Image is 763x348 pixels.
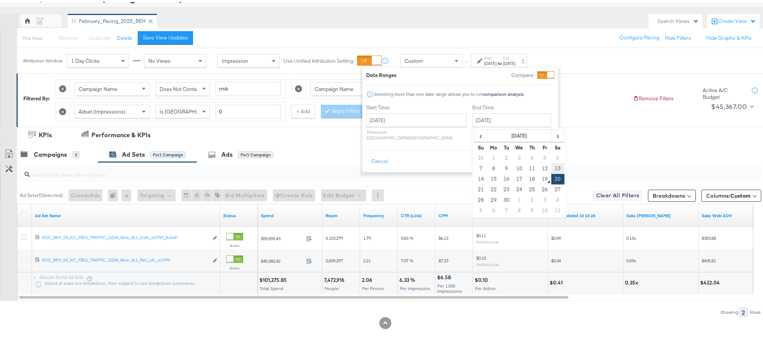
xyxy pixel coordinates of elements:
input: Enter a number [216,103,281,117]
span: $0.49 [551,233,561,239]
span: Columns: [707,190,751,198]
div: Active A/C Budget [703,85,745,99]
a: The total amount spent to date. [261,211,320,217]
td: 5 [539,151,551,162]
div: Drag to reorder tab [72,17,76,21]
span: No Views [148,56,171,62]
td: 29 [487,193,500,204]
a: The average number of times your ad was served to each person. [363,211,395,217]
button: Hide Filters [665,33,691,40]
span: $0.10 [476,253,486,259]
div: [DATE] [484,59,497,65]
span: Per Impression [400,284,430,289]
td: 30 [500,193,513,204]
td: 21 [475,183,487,193]
button: + Add [291,103,315,117]
div: KPIs [39,129,52,138]
span: 2,839,297 [326,256,343,262]
div: SOC_BEH_S5_KC_FBIG_TRAFFIC_Q224_New_ALL_Ret_LAL_oCPM [42,255,209,261]
button: Hide Graphs & KPIs [707,33,752,40]
td: 4 [526,151,539,162]
div: Save View Updates [143,32,188,39]
button: Delete [117,33,132,40]
label: Compare: [512,70,535,77]
th: Tu [500,141,513,151]
td: 11 [526,162,539,172]
span: 7.07 % [401,256,413,262]
span: $7.23 [439,256,448,262]
td: 19 [539,172,551,183]
td: 9 [526,204,539,214]
td: 20 [551,172,564,183]
span: Impression [222,56,248,62]
span: Adset (Impressions) [79,106,125,113]
td: 7 [500,204,513,214]
a: SOC_BEH_S5_KC_FBIG_TRAFFIC_Q224_New_ALL_A18+_oCPM_AutoP [42,233,209,241]
td: 24 [513,183,526,193]
th: Sa [551,141,564,151]
div: Create View [719,16,756,23]
div: Campaigns [34,148,67,157]
span: Per 1,000 Impressions [437,281,462,292]
span: ↑ [463,59,471,62]
input: Enter a search term [216,80,281,94]
div: [DATE] [503,59,516,65]
div: Date Ranges [366,70,397,77]
td: 23 [500,183,513,193]
span: Total Spend [260,284,283,289]
div: 7,472,916 [324,275,347,282]
td: 17 [513,172,526,183]
label: Start: [484,54,497,59]
span: 5.83 % [401,233,413,239]
td: 13 [551,162,564,172]
label: End: [503,54,516,59]
td: 11 [551,204,564,214]
div: for 1 Campaign [238,150,273,156]
span: Per Action [475,284,496,289]
div: $422.04 [701,277,722,284]
td: 6 [487,204,500,214]
td: 31 [475,151,487,162]
td: 9 [500,162,513,172]
td: 25 [526,183,539,193]
td: 8 [513,204,526,214]
div: $6.58 [437,272,453,279]
th: Fr [539,141,551,151]
td: 3 [539,193,551,204]
div: Selecting more than one date range allows you to run . [374,90,525,95]
button: Save View Updates [138,29,193,43]
div: 0.35x [625,277,641,284]
span: $383.88 [702,233,716,239]
td: 6 [551,151,564,162]
span: Clear All Filters [596,189,640,198]
div: Ads [221,148,233,157]
div: 6.33 % [399,275,417,282]
div: Showing: [720,308,740,313]
div: Filtered By: [23,93,50,100]
a: Shows the current state of your Ad Set. [223,211,255,217]
label: Active [226,241,243,246]
a: The number of clicks received on a link in your ad divided by the number of impressions. [401,211,433,217]
td: 12 [539,162,551,172]
span: Per Person [362,284,384,289]
th: Mo [487,141,500,151]
span: $0.11 [476,231,486,236]
div: $45,367.00 [711,99,747,110]
td: 27 [551,183,564,193]
td: 26 [539,183,551,193]
button: Configure Pacing [615,29,665,43]
span: ‹ [475,128,487,139]
span: $55,895.43 [261,234,303,239]
td: 28 [475,193,487,204]
td: 18 [526,172,539,183]
button: $45,367.00 [708,99,756,111]
p: Timezone: [GEOGRAPHIC_DATA]/[GEOGRAPHIC_DATA] [366,127,467,139]
td: 10 [539,204,551,214]
strong: to [497,59,503,64]
button: Breakdowns [648,188,696,200]
td: 1 [487,151,500,162]
span: 1 Day Clicks [71,56,100,62]
button: Clear All Filters [593,188,643,200]
td: 5 [475,204,487,214]
a: The number of people your ad was served to. [326,211,357,217]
